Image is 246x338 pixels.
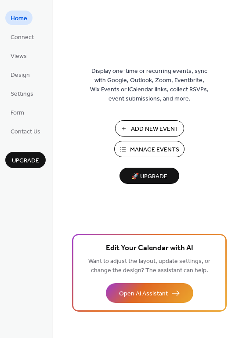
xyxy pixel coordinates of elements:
[114,141,184,157] button: Manage Events
[90,67,209,104] span: Display one-time or recurring events, sync with Google, Outlook, Zoom, Eventbrite, Wix Events or ...
[5,67,35,82] a: Design
[5,86,39,101] a: Settings
[5,11,33,25] a: Home
[11,71,30,80] span: Design
[119,289,168,298] span: Open AI Assistant
[11,108,24,118] span: Form
[125,171,174,183] span: 🚀 Upgrade
[11,127,40,137] span: Contact Us
[11,33,34,42] span: Connect
[106,283,193,303] button: Open AI Assistant
[11,52,27,61] span: Views
[5,152,46,168] button: Upgrade
[5,124,46,138] a: Contact Us
[130,145,179,155] span: Manage Events
[131,125,179,134] span: Add New Event
[5,29,39,44] a: Connect
[5,48,32,63] a: Views
[11,90,33,99] span: Settings
[115,120,184,137] button: Add New Event
[88,255,210,277] span: Want to adjust the layout, update settings, or change the design? The assistant can help.
[12,156,39,165] span: Upgrade
[11,14,27,23] span: Home
[119,168,179,184] button: 🚀 Upgrade
[5,105,29,119] a: Form
[106,242,193,255] span: Edit Your Calendar with AI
